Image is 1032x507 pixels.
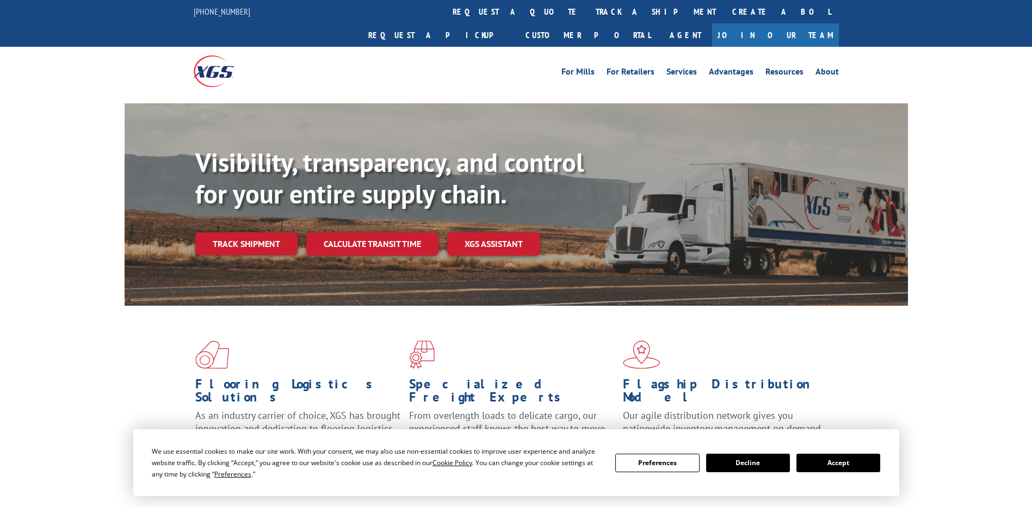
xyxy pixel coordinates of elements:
button: Preferences [615,454,699,472]
a: XGS ASSISTANT [447,232,540,256]
button: Decline [706,454,790,472]
span: Preferences [214,469,251,479]
a: For Retailers [607,67,654,79]
button: Accept [796,454,880,472]
a: Services [666,67,697,79]
h1: Flooring Logistics Solutions [195,378,401,409]
img: xgs-icon-total-supply-chain-intelligence-red [195,341,229,369]
a: Customer Portal [517,23,659,47]
a: Track shipment [195,232,298,255]
a: For Mills [561,67,595,79]
b: Visibility, transparency, and control for your entire supply chain. [195,145,584,211]
a: [PHONE_NUMBER] [194,6,250,17]
span: Cookie Policy [432,458,472,467]
div: Cookie Consent Prompt [133,429,899,496]
span: Our agile distribution network gives you nationwide inventory management on demand. [623,409,823,435]
img: xgs-icon-focused-on-flooring-red [409,341,435,369]
div: We use essential cookies to make our site work. With your consent, we may also use non-essential ... [152,446,602,480]
a: Join Our Team [712,23,839,47]
h1: Specialized Freight Experts [409,378,615,409]
a: Agent [659,23,712,47]
a: Resources [765,67,804,79]
a: About [815,67,839,79]
a: Advantages [709,67,753,79]
p: From overlength loads to delicate cargo, our experienced staff knows the best way to move your fr... [409,409,615,457]
a: Request a pickup [360,23,517,47]
a: Calculate transit time [306,232,438,256]
img: xgs-icon-flagship-distribution-model-red [623,341,660,369]
span: As an industry carrier of choice, XGS has brought innovation and dedication to flooring logistics... [195,409,400,448]
h1: Flagship Distribution Model [623,378,829,409]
